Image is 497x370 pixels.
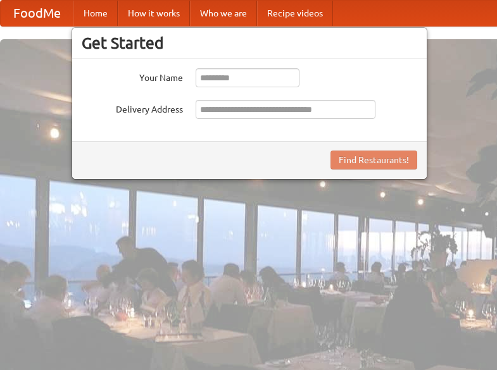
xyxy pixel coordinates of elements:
[118,1,190,26] a: How it works
[257,1,333,26] a: Recipe videos
[82,34,417,52] h3: Get Started
[82,68,183,84] label: Your Name
[190,1,257,26] a: Who we are
[82,100,183,116] label: Delivery Address
[330,151,417,170] button: Find Restaurants!
[73,1,118,26] a: Home
[1,1,73,26] a: FoodMe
